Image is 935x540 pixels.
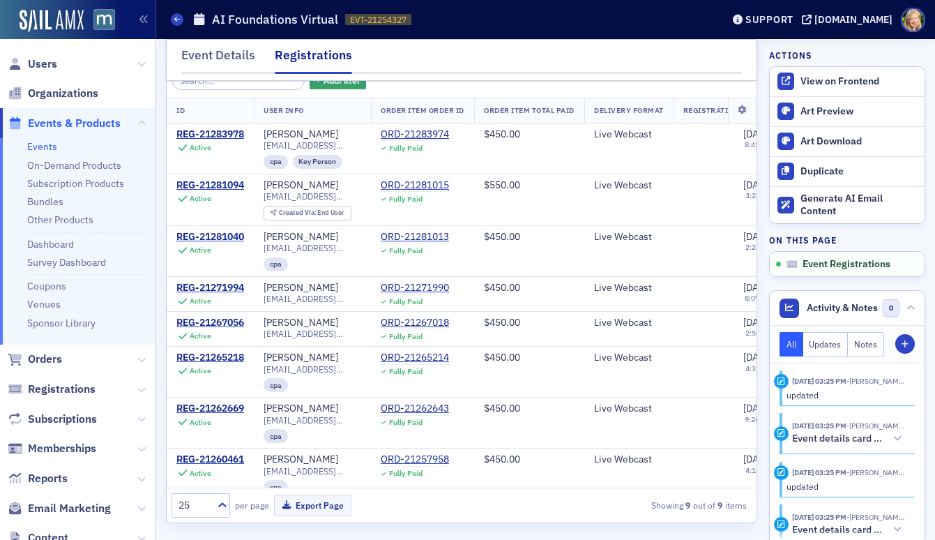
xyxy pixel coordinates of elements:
div: cpa [264,155,288,169]
span: Reports [28,471,68,486]
div: Active [190,331,211,340]
a: Events & Products [8,116,121,131]
a: REG-21271994 [176,282,244,294]
div: Fully Paid [389,469,423,478]
span: $450.00 [484,128,520,140]
a: Orders [8,352,62,367]
span: [EMAIL_ADDRESS][DOMAIN_NAME] [264,466,361,477]
time: 4:32 PM [745,363,772,373]
div: Fully Paid [389,418,423,427]
a: REG-21281040 [176,231,244,243]
div: Event Details [181,46,255,72]
span: Event Registrations [803,258,890,271]
div: Active [190,194,211,203]
div: cpa [264,429,288,443]
div: Art Preview [800,105,918,118]
div: [PERSON_NAME] [264,128,338,141]
span: $450.00 [484,281,520,294]
a: Coupons [27,280,66,292]
span: Registration Date [683,105,760,115]
a: ORD-21281013 [381,231,449,243]
span: [EMAIL_ADDRESS][DOMAIN_NAME] [264,140,361,151]
div: 25 [178,498,209,513]
div: Duplicate [800,165,918,178]
div: Live Webcast [594,317,664,329]
a: ORD-21283974 [381,128,449,141]
a: [PERSON_NAME] [264,352,338,364]
span: Organizations [28,86,98,101]
button: Event details card updated [792,432,905,447]
span: Profile [901,8,925,32]
span: $450.00 [484,402,520,414]
div: Registrations [275,46,352,74]
span: [DATE] [743,128,772,140]
div: Active [190,366,211,375]
span: Registrations [28,382,96,397]
div: Update [774,374,789,389]
a: [PERSON_NAME] [264,453,338,466]
div: Active [190,469,211,478]
div: [PERSON_NAME] [264,282,338,294]
span: [DATE] [743,281,772,294]
a: Sponsor Library [27,317,96,329]
h4: On this page [769,234,925,246]
button: Export Page [274,495,351,516]
img: SailAMX [20,10,84,32]
a: REG-21260461 [176,453,244,466]
a: REG-21281094 [176,179,244,192]
time: 8:41 AM [745,140,772,149]
a: On-Demand Products [27,159,121,172]
span: Orders [28,352,62,367]
a: Other Products [27,213,93,226]
span: Order Item Total Paid [484,105,575,115]
a: REG-21265218 [176,352,244,364]
a: ORD-21257958 [381,453,449,466]
h5: Event details card updated [792,524,885,537]
div: Live Webcast [594,231,664,243]
a: Subscriptions [8,412,97,427]
a: View on Frontend [770,67,925,96]
img: SailAMX [93,9,115,31]
strong: 9 [715,499,725,511]
span: ID [176,105,185,115]
span: Users [28,57,57,72]
a: ORD-21267018 [381,317,449,329]
button: All [780,332,803,357]
span: [EMAIL_ADDRESS][DOMAIN_NAME] [264,243,361,253]
div: Live Webcast [594,403,664,415]
div: Live Webcast [594,282,664,294]
div: Live Webcast [594,128,664,141]
a: Survey Dashboard [27,256,106,269]
span: Email Marketing [28,501,111,516]
div: End User [279,209,345,217]
a: Registrations [8,382,96,397]
span: $450.00 [484,453,520,465]
div: updated [786,389,906,401]
span: Created Via : [279,208,318,217]
a: Subscription Products [27,177,124,190]
button: Generate AI Email Content [770,186,925,224]
time: 8/4/2025 03:25 PM [792,421,846,430]
button: Notes [848,332,884,357]
span: [DATE] [743,351,772,363]
div: Active [190,418,211,427]
div: Fully Paid [389,367,423,376]
time: 2:57 PM [745,328,772,338]
span: Subscriptions [28,412,97,427]
a: Email Marketing [8,501,111,516]
div: Activity [774,426,789,441]
span: [EMAIL_ADDRESS][DOMAIN_NAME] [264,364,361,375]
span: [DATE] [743,453,772,465]
span: Delivery Format [594,105,664,115]
time: 8/4/2025 03:25 PM [792,376,846,386]
span: $450.00 [484,351,520,363]
span: [EMAIL_ADDRESS][DOMAIN_NAME] [264,294,361,304]
a: Art Preview [770,97,925,126]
